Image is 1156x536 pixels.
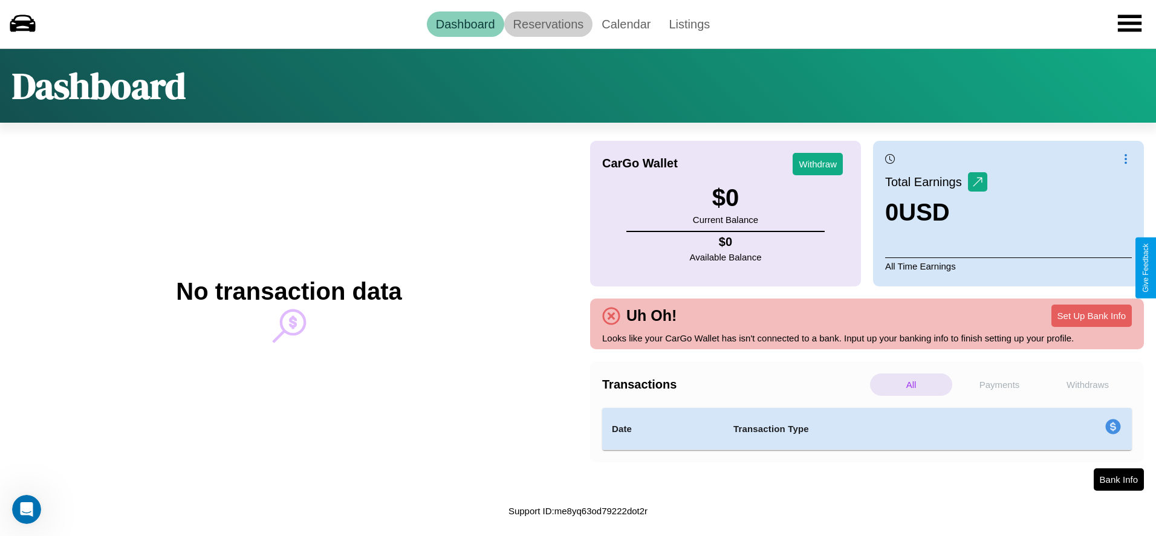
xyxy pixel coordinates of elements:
a: Dashboard [427,11,504,37]
button: Set Up Bank Info [1051,305,1132,327]
h3: $ 0 [693,184,758,211]
h4: Transactions [602,378,867,392]
h4: $ 0 [690,235,762,249]
a: Listings [660,11,719,37]
iframe: Intercom live chat [12,495,41,524]
h4: Date [612,422,714,436]
div: Give Feedback [1141,244,1150,292]
a: Calendar [593,11,660,37]
h4: Transaction Type [733,422,1007,436]
button: Withdraw [793,153,843,175]
button: Bank Info [1094,468,1144,491]
table: simple table [602,408,1132,450]
p: Available Balance [690,249,762,265]
p: Total Earnings [885,171,968,193]
p: Looks like your CarGo Wallet has isn't connected to a bank. Input up your banking info to finish ... [602,330,1132,346]
p: Current Balance [693,211,758,228]
a: Reservations [504,11,593,37]
h2: No transaction data [176,278,401,305]
p: All [870,373,952,396]
h4: Uh Oh! [620,307,683,325]
p: Support ID: me8yq63od79222dot2r [508,503,648,519]
h3: 0 USD [885,199,987,226]
p: Payments [958,373,1041,396]
p: All Time Earnings [885,257,1132,274]
p: Withdraws [1047,373,1129,396]
h1: Dashboard [12,61,186,111]
h4: CarGo Wallet [602,157,678,170]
